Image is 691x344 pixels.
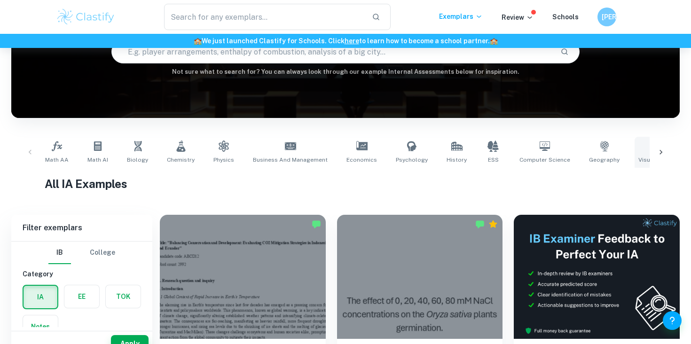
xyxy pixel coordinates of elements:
span: Biology [127,156,148,164]
p: Exemplars [439,11,483,22]
span: ESS [488,156,499,164]
div: Premium [488,219,498,229]
button: [PERSON_NAME] [597,8,616,26]
a: here [345,37,359,45]
span: 🏫 [490,37,498,45]
h1: All IA Examples [45,175,646,192]
button: TOK [106,285,141,308]
h6: [PERSON_NAME] [602,12,612,22]
input: E.g. player arrangements, enthalpy of combustion, analysis of a big city... [112,39,552,65]
h6: Filter exemplars [11,215,152,241]
span: Physics [213,156,234,164]
span: 🏫 [194,37,202,45]
img: Marked [475,219,485,229]
span: Geography [589,156,620,164]
span: Chemistry [167,156,195,164]
button: Search [557,44,573,60]
img: Clastify logo [56,8,116,26]
span: History [447,156,467,164]
span: Business and Management [253,156,328,164]
span: Math AA [45,156,69,164]
img: Thumbnail [514,215,680,339]
button: College [90,242,115,264]
button: IA [24,286,57,308]
button: Notes [23,315,58,338]
button: IB [48,242,71,264]
h6: Category [23,269,141,279]
span: Computer Science [519,156,570,164]
button: EE [64,285,99,308]
p: Review [502,12,534,23]
span: Economics [346,156,377,164]
h6: We just launched Clastify for Schools. Click to learn how to become a school partner. [2,36,689,46]
input: Search for any exemplars... [164,4,364,30]
button: Help and Feedback [663,311,682,330]
a: Schools [552,13,579,21]
span: Math AI [87,156,108,164]
img: Marked [312,219,321,229]
span: Psychology [396,156,428,164]
h6: Not sure what to search for? You can always look through our example Internal Assessments below f... [11,67,680,77]
div: Filter type choice [48,242,115,264]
